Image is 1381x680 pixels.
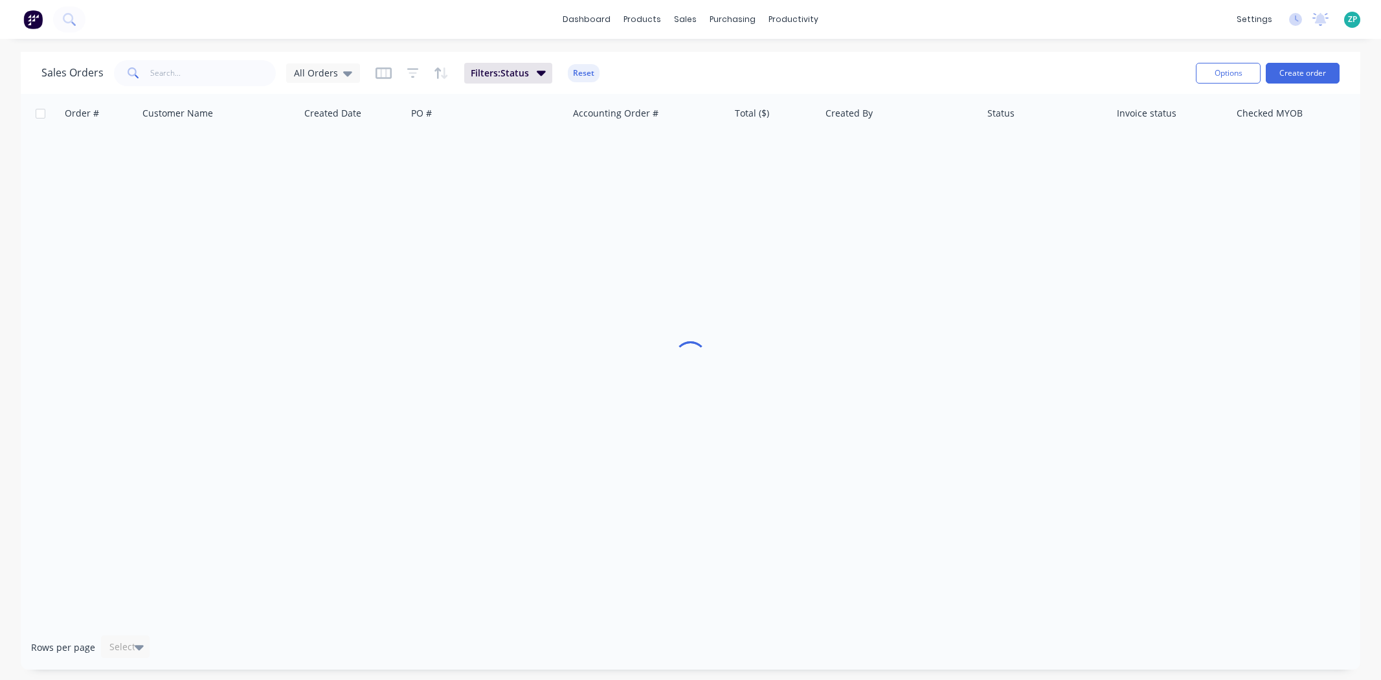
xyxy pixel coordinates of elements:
div: sales [668,10,703,29]
input: Search... [150,60,276,86]
span: Filters: Status [471,67,529,80]
div: Order # [65,107,99,120]
div: Total ($) [735,107,769,120]
div: settings [1230,10,1279,29]
img: Factory [23,10,43,29]
div: PO # [411,107,432,120]
span: Rows per page [31,641,95,654]
button: Filters:Status [464,63,552,84]
div: Status [987,107,1015,120]
h1: Sales Orders [41,67,104,79]
div: productivity [762,10,825,29]
div: Customer Name [142,107,213,120]
div: Checked MYOB [1237,107,1303,120]
div: Invoice status [1117,107,1176,120]
div: Created Date [304,107,361,120]
div: products [617,10,668,29]
span: ZP [1348,14,1357,25]
button: Reset [568,64,600,82]
button: Create order [1266,63,1340,84]
span: All Orders [294,66,338,80]
div: Created By [825,107,873,120]
button: Options [1196,63,1261,84]
div: Accounting Order # [573,107,658,120]
a: dashboard [556,10,617,29]
div: purchasing [703,10,762,29]
div: Select... [109,640,143,653]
